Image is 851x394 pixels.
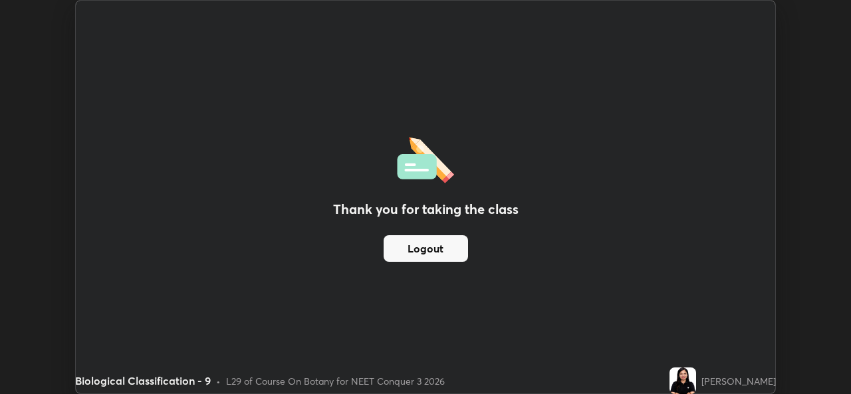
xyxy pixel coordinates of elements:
[216,374,221,388] div: •
[701,374,776,388] div: [PERSON_NAME]
[669,367,696,394] img: 1dc9cb3aa39e4b04a647b8f00043674d.jpg
[384,235,468,262] button: Logout
[397,133,454,183] img: offlineFeedback.1438e8b3.svg
[333,199,519,219] h2: Thank you for taking the class
[226,374,445,388] div: L29 of Course On Botany for NEET Conquer 3 2026
[75,373,211,389] div: Biological Classification - 9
